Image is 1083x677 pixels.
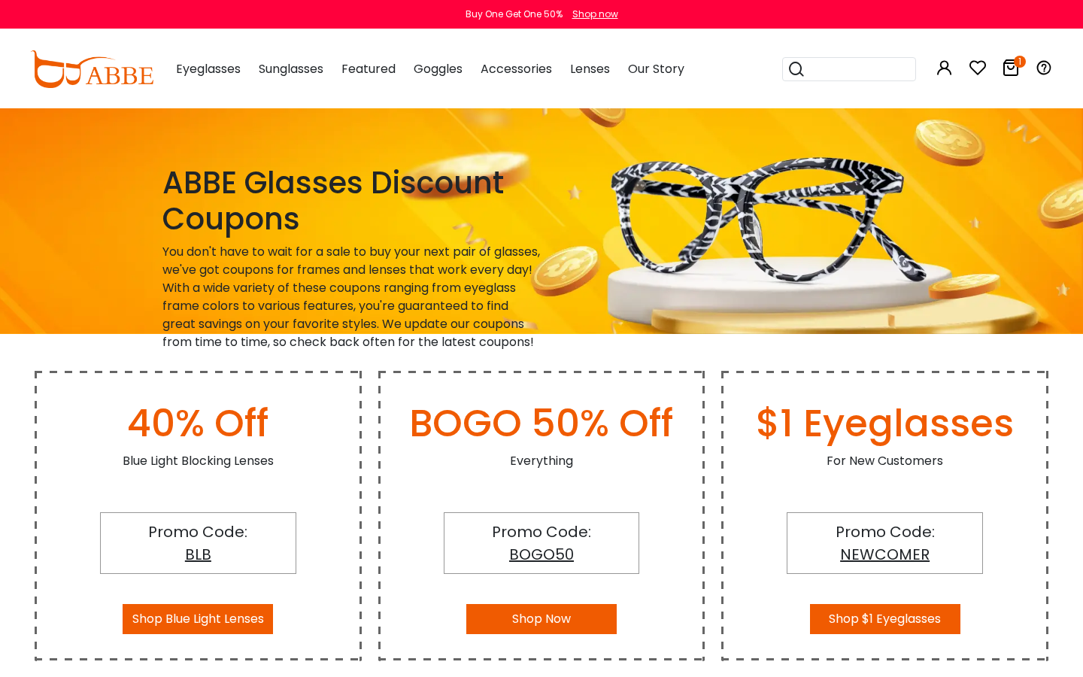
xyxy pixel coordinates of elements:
[628,60,684,77] span: Our Story
[565,8,618,20] a: Shop now
[378,452,705,470] p: Everything
[795,521,975,543] p: Promo Code:
[341,60,396,77] span: Featured
[108,521,288,543] p: Promo Code:
[176,60,241,77] span: Eyeglasses
[35,401,362,446] h4: 40% Off
[1014,56,1026,68] i: 1
[452,521,632,543] p: Promo Code:
[810,610,960,627] a: Shop $1 Eyeglasses
[840,544,930,565] span: NEWCOMER
[123,610,273,627] a: Shop Blue Light Lenses
[466,604,617,634] button: Shop Now
[378,401,705,446] h4: BOGO 50% Off
[481,60,552,77] span: Accessories
[570,60,610,77] span: Lenses
[162,165,541,237] h1: ABBE Glasses Discount Coupons
[810,604,960,634] button: Shop $1 Eyeglasses
[466,8,563,21] div: Buy One Get One 50%
[30,50,153,88] img: abbeglasses.com
[162,243,541,351] p: You don't have to wait for a sale to buy your next pair of glasses, we've got coupons for frames ...
[721,452,1048,470] p: For New Customers
[466,610,617,627] a: Shop Now
[721,401,1048,446] h4: $1 Eyeglasses
[572,8,618,21] div: Shop now
[259,60,323,77] span: Sunglasses
[185,544,211,565] span: BLB
[414,60,463,77] span: Goggles
[1002,62,1020,79] a: 1
[123,604,273,634] button: Shop Blue Light Lenses
[509,544,574,565] span: BOGO50
[35,452,362,470] p: Blue Light Blocking Lenses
